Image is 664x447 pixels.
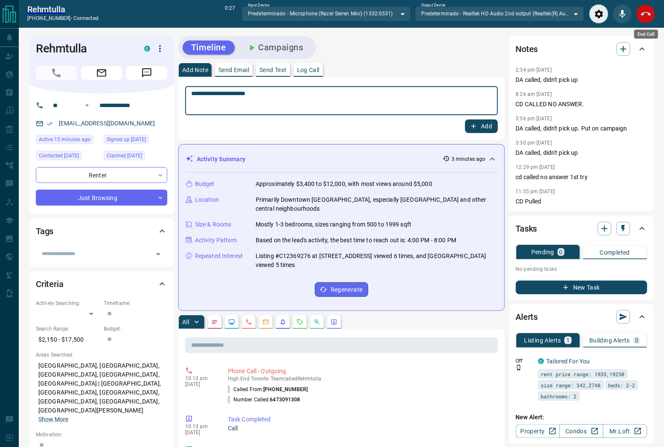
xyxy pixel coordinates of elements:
p: [DATE] [185,381,215,387]
p: No pending tasks [516,263,647,276]
p: CD Pulled [516,197,647,206]
button: Timeline [183,41,235,55]
div: End Call [636,4,655,23]
div: Fri Aug 22 2025 [104,151,167,163]
div: Fri Sep 12 2025 [36,151,99,163]
h1: Rehmtulla [36,42,131,55]
svg: Email Verified [47,121,53,127]
div: End Call [634,30,658,39]
button: Open [152,248,164,260]
button: New Task [516,281,647,294]
svg: Opportunities [314,319,320,325]
p: 3 minutes ago [451,155,485,163]
p: Listing #C12369276 at [STREET_ADDRESS] viewed 6 times, and [GEOGRAPHIC_DATA] viewed 5 times [256,252,498,270]
p: 3:56 pm [DATE] [516,116,552,122]
button: Add [465,119,498,133]
span: Call [36,66,77,80]
p: [PHONE_NUMBER] - [27,15,99,22]
div: Sun Nov 13 2022 [104,135,167,147]
p: Motivation: [36,431,167,438]
h2: Notes [516,42,538,56]
p: Search Range: [36,325,99,333]
p: Budget [195,180,215,189]
p: Number Called: [228,396,300,403]
span: size range: 342,2748 [541,381,601,389]
svg: Lead Browsing Activity [228,319,235,325]
h2: Tags [36,224,53,238]
p: Repeated Interest [195,252,243,261]
p: 3:30 pm [DATE] [516,140,552,146]
span: Contacted [DATE] [39,151,79,160]
svg: Listing Alerts [280,319,286,325]
div: condos.ca [144,46,150,52]
svg: Emails [262,319,269,325]
a: Rehmtulla [27,4,99,15]
p: $2,150 - $17,500 [36,333,99,347]
p: Primarily Downtown [GEOGRAPHIC_DATA], especially [GEOGRAPHIC_DATA] and other central neighbourhoods [256,195,498,213]
span: Email [81,66,122,80]
label: Output Device [421,3,446,8]
span: rent price range: 1935,19250 [541,370,625,378]
h2: Criteria [36,277,64,291]
div: Renter [36,167,167,183]
p: High End Toronto Team called Rehmtulla [228,376,495,382]
p: DA called, didn't pick up [516,75,647,84]
a: Tailored For You [547,358,590,365]
p: DA called, didn't pick up [516,148,647,157]
p: Completed [600,250,630,255]
p: Send Text [259,67,287,73]
p: 2:34 pm [DATE] [516,67,552,73]
button: Campaigns [238,41,312,55]
span: bathrooms: 2 [541,392,577,401]
svg: Push Notification Only [516,365,522,371]
button: Regenerate [315,282,368,297]
svg: Agent Actions [331,319,338,325]
p: 10:13 am [185,375,215,381]
div: Criteria [36,274,167,294]
div: Alerts [516,307,647,327]
label: Input Device [248,3,270,8]
p: Mostly 1-3 bedrooms, sizes ranging from 500 to 1999 sqft [256,220,411,229]
p: Size & Rooms [195,220,232,229]
button: Show More [38,415,68,424]
p: Add Note [182,67,208,73]
h2: Alerts [516,310,538,324]
p: 12:29 pm [DATE] [516,164,555,170]
div: Tags [36,221,167,241]
p: Approximately $3,400 to $12,000, with most views around $5,000 [256,180,432,189]
div: Just Browsing [36,190,167,206]
button: Open [82,100,92,110]
p: Listing Alerts [524,337,562,343]
div: Predeterminado - Microphone (Razer Seiren Mini) (1532:0531) [242,6,411,21]
p: 0:27 [225,4,235,23]
div: Mute [613,4,632,23]
p: Call [228,424,495,433]
div: Tasks [516,218,647,239]
p: Send Email [218,67,249,73]
span: connected [73,15,99,21]
p: All [182,319,189,325]
p: 0 [559,249,563,255]
p: Timeframe: [104,299,167,307]
svg: Calls [245,319,252,325]
p: Called From: [228,386,308,393]
a: Property [516,424,560,438]
p: Building Alerts [589,337,630,343]
p: CD CALLED NO ANSWER. [516,100,647,109]
p: Off [516,357,533,365]
svg: Notes [211,319,218,325]
p: Activity Pattern [195,236,237,245]
span: 6473091308 [270,397,300,403]
span: [PHONE_NUMBER] [263,386,308,392]
p: Pending [531,249,554,255]
div: Audio Settings [589,4,609,23]
div: Sun Sep 14 2025 [36,135,99,147]
span: Claimed [DATE] [107,151,142,160]
div: Notes [516,39,647,59]
a: [EMAIL_ADDRESS][DOMAIN_NAME] [59,120,155,127]
span: Signed up [DATE] [107,135,146,144]
a: Mr.Loft [603,424,647,438]
p: 0 [635,337,638,343]
p: Based on the lead's activity, the best time to reach out is: 4:00 PM - 8:00 PM [256,236,456,245]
